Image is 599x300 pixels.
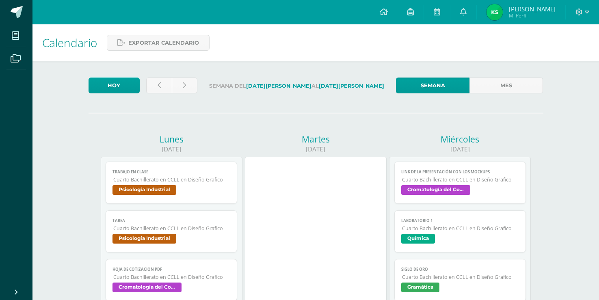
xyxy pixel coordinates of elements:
div: Martes [245,134,387,145]
span: Psicología Industrial [112,185,176,195]
strong: [DATE][PERSON_NAME] [319,83,384,89]
a: Semana [396,78,469,93]
div: [DATE] [245,145,387,153]
span: Cuarto Bachillerato en CCLL en Diseño Grafico [113,176,231,183]
div: Lunes [101,134,242,145]
a: Exportar calendario [107,35,210,51]
span: Laboratorio 1 [401,218,519,223]
a: Mes [469,78,543,93]
span: Química [401,234,435,244]
span: Cromatología del Color [112,283,182,292]
span: Cuarto Bachillerato en CCLL en Diseño Grafico [402,274,519,281]
strong: [DATE][PERSON_NAME] [246,83,311,89]
span: Gramática [401,283,439,292]
span: Cuarto Bachillerato en CCLL en Diseño Grafico [402,176,519,183]
span: Calendario [42,35,97,50]
div: Miércoles [389,134,531,145]
span: Cuarto Bachillerato en CCLL en Diseño Grafico [113,225,231,232]
span: Exportar calendario [128,35,199,50]
span: [PERSON_NAME] [509,5,556,13]
div: [DATE] [389,145,531,153]
a: Laboratorio 1Cuarto Bachillerato en CCLL en Diseño GraficoQuímica [394,210,526,253]
span: Psicología Industrial [112,234,176,244]
span: Tarea [112,218,231,223]
span: Trabajo en clase [112,169,231,175]
span: Cromatología del Color [401,185,470,195]
span: Siglo de oro [401,267,519,272]
div: [DATE] [101,145,242,153]
span: Cuarto Bachillerato en CCLL en Diseño Grafico [402,225,519,232]
label: Semana del al [204,78,389,94]
span: Link de la presentación con los mockups [401,169,519,175]
span: Mi Perfil [509,12,556,19]
span: Cuarto Bachillerato en CCLL en Diseño Grafico [113,274,231,281]
a: Link de la presentación con los mockupsCuarto Bachillerato en CCLL en Diseño GraficoCromatología ... [394,162,526,204]
span: Hoja de cotización PDF [112,267,231,272]
a: Hoy [89,78,140,93]
img: 0172e5d152198a3cf3588b1bf4349fce.png [487,4,503,20]
a: TareaCuarto Bachillerato en CCLL en Diseño GraficoPsicología Industrial [106,210,238,253]
a: Trabajo en claseCuarto Bachillerato en CCLL en Diseño GraficoPsicología Industrial [106,162,238,204]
